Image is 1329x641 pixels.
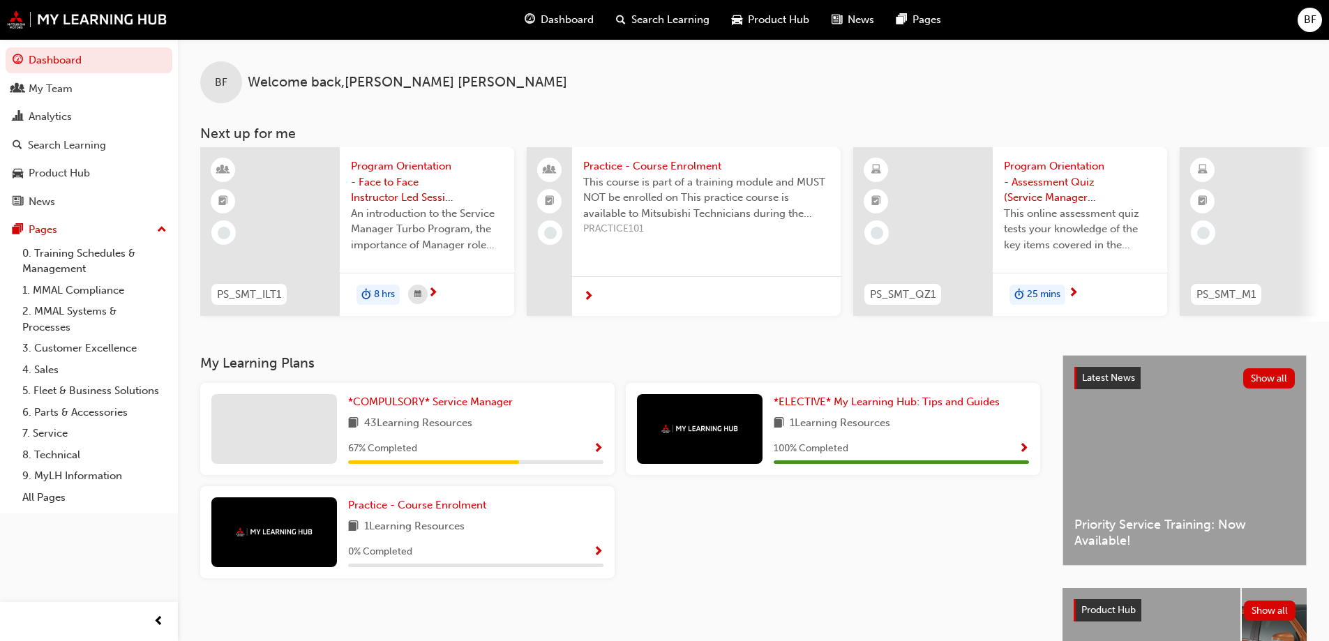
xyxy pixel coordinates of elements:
[348,499,486,511] span: Practice - Course Enrolment
[1081,604,1136,616] span: Product Hub
[17,338,172,359] a: 3. Customer Excellence
[13,111,23,123] span: chart-icon
[1019,440,1029,458] button: Show Progress
[1298,8,1322,32] button: BF
[374,287,395,303] span: 8 hrs
[774,394,1005,410] a: *ELECTIVE* My Learning Hub: Tips and Guides
[1004,158,1156,206] span: Program Orientation - Assessment Quiz (Service Manager Turbo Program)
[364,518,465,536] span: 1 Learning Resources
[583,221,829,237] span: PRACTICE101
[896,11,907,29] span: pages-icon
[1068,287,1079,300] span: next-icon
[1082,372,1135,384] span: Latest News
[13,224,23,236] span: pages-icon
[13,83,23,96] span: people-icon
[17,380,172,402] a: 5. Fleet & Business Solutions
[17,423,172,444] a: 7. Service
[17,301,172,338] a: 2. MMAL Systems & Processes
[29,194,55,210] div: News
[1027,287,1060,303] span: 25 mins
[6,217,172,243] button: Pages
[583,158,829,174] span: Practice - Course Enrolment
[348,395,513,408] span: *COMPULSORY* Service Manager
[361,286,371,304] span: duration-icon
[848,12,874,28] span: News
[236,527,313,536] img: mmal
[525,11,535,29] span: guage-icon
[774,441,848,457] span: 100 % Completed
[774,415,784,432] span: book-icon
[1074,367,1295,389] a: Latest NewsShow all
[364,415,472,432] span: 43 Learning Resources
[871,193,881,211] span: booktick-icon
[661,424,738,433] img: mmal
[513,6,605,34] a: guage-iconDashboard
[774,395,1000,408] span: *ELECTIVE* My Learning Hub: Tips and Guides
[218,193,228,211] span: booktick-icon
[17,465,172,487] a: 9. MyLH Information
[6,76,172,102] a: My Team
[870,287,936,303] span: PS_SMT_QZ1
[29,81,73,97] div: My Team
[153,613,164,631] span: prev-icon
[6,104,172,130] a: Analytics
[13,196,23,209] span: news-icon
[178,126,1329,142] h3: Next up for me
[29,165,90,181] div: Product Hub
[732,11,742,29] span: car-icon
[871,161,881,179] span: learningResourceType_ELEARNING-icon
[545,161,555,179] span: people-icon
[593,440,603,458] button: Show Progress
[29,109,72,125] div: Analytics
[583,291,594,303] span: next-icon
[885,6,952,34] a: pages-iconPages
[6,45,172,217] button: DashboardMy TeamAnalyticsSearch LearningProduct HubNews
[1243,368,1296,389] button: Show all
[348,518,359,536] span: book-icon
[248,75,567,91] span: Welcome back , [PERSON_NAME] [PERSON_NAME]
[7,10,167,29] a: mmal
[913,12,941,28] span: Pages
[1063,355,1307,566] a: Latest NewsShow allPriority Service Training: Now Available!
[13,167,23,180] span: car-icon
[200,147,514,316] a: PS_SMT_ILT1Program Orientation - Face to Face Instructor Led Session (Service Manager Turbo Progr...
[616,11,626,29] span: search-icon
[200,355,1040,371] h3: My Learning Plans
[218,161,228,179] span: learningResourceType_INSTRUCTOR_LED-icon
[348,394,518,410] a: *COMPULSORY* Service Manager
[6,189,172,215] a: News
[6,160,172,186] a: Product Hub
[527,147,841,316] a: Practice - Course EnrolmentThis course is part of a training module and MUST NOT be enrolled on T...
[351,206,503,253] span: An introduction to the Service Manager Turbo Program, the importance of Manager role and Service ...
[157,221,167,239] span: up-icon
[853,147,1167,316] a: PS_SMT_QZ1Program Orientation - Assessment Quiz (Service Manager Turbo Program)This online assess...
[1197,227,1210,239] span: learningRecordVerb_NONE-icon
[28,137,106,153] div: Search Learning
[790,415,890,432] span: 1 Learning Resources
[348,441,417,457] span: 67 % Completed
[348,497,492,513] a: Practice - Course Enrolment
[544,227,557,239] span: learningRecordVerb_NONE-icon
[17,487,172,508] a: All Pages
[832,11,842,29] span: news-icon
[820,6,885,34] a: news-iconNews
[721,6,820,34] a: car-iconProduct Hub
[218,227,230,239] span: learningRecordVerb_NONE-icon
[1004,206,1156,253] span: This online assessment quiz tests your knowledge of the key items covered in the Service Manager ...
[541,12,594,28] span: Dashboard
[217,287,281,303] span: PS_SMT_ILT1
[29,222,57,238] div: Pages
[593,443,603,455] span: Show Progress
[1244,601,1296,621] button: Show all
[17,444,172,466] a: 8. Technical
[1198,161,1208,179] span: learningResourceType_ELEARNING-icon
[1304,12,1316,28] span: BF
[428,287,438,300] span: next-icon
[631,12,709,28] span: Search Learning
[593,543,603,561] button: Show Progress
[1198,193,1208,211] span: booktick-icon
[17,402,172,423] a: 6. Parts & Accessories
[6,47,172,73] a: Dashboard
[545,193,555,211] span: booktick-icon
